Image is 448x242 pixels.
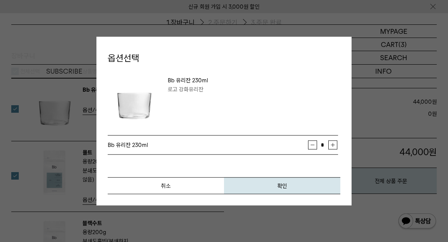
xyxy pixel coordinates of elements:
[108,76,160,128] img: Bb 유리잔 230ml
[108,52,340,65] h4: 옵션선택
[224,177,340,194] button: 확인
[277,182,287,189] span: 확인
[328,140,337,149] button: 증가
[108,177,224,194] button: 취소
[308,140,317,149] button: 감소
[168,85,340,94] p: 로고 강화유리잔
[168,76,340,85] p: Bb 유리잔 230ml
[161,182,171,189] span: 취소
[108,141,148,148] span: Bb 유리잔 230ml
